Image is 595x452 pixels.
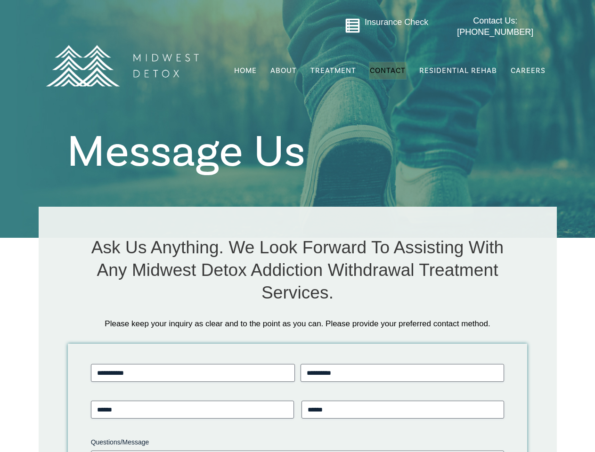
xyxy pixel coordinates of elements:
[370,67,406,74] span: Contact
[439,16,552,38] a: Contact Us: [PHONE_NUMBER]
[419,66,497,75] span: Residential Rehab
[457,16,533,36] span: Contact Us: [PHONE_NUMBER]
[40,24,204,107] img: MD Logo Horitzontal white-01 (1) (1)
[345,18,360,37] a: Go to midwestdetox.com/message-form-page/
[310,67,356,74] span: Treatment
[67,123,305,181] span: Message Us
[510,62,546,80] a: Careers
[418,62,498,80] a: Residential Rehab
[511,66,546,75] span: Careers
[234,66,257,75] span: Home
[91,437,505,447] label: Questions/Message
[369,62,407,80] a: Contact
[310,62,357,80] a: Treatment
[105,319,490,328] span: Please keep your inquiry as clear and to the point as you can. Please provide your preferred cont...
[365,17,428,27] a: Insurance Check
[269,62,298,80] a: About
[233,62,258,80] a: Home
[270,67,297,74] span: About
[91,238,504,302] span: Ask Us Anything. We Look Forward To Assisting With Any Midwest Detox Addiction Withdrawal Treatme...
